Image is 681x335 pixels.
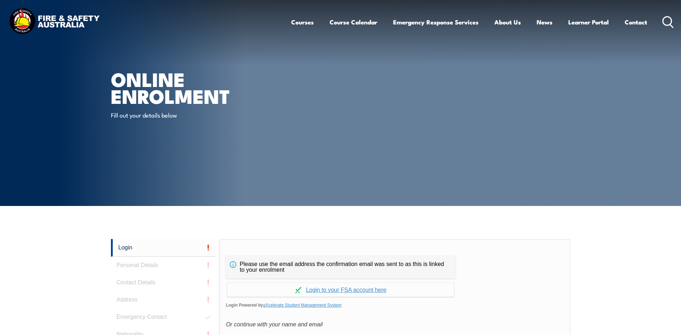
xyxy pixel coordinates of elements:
[330,13,377,32] a: Course Calendar
[291,13,314,32] a: Courses
[226,256,456,279] div: Please use the email address the confirmation email was sent to as this is linked to your enrolment
[568,13,609,32] a: Learner Portal
[111,70,288,104] h1: Online Enrolment
[393,13,479,32] a: Emergency Response Services
[111,239,216,257] a: Login
[263,303,342,308] a: aXcelerate Student Management System
[226,300,564,311] span: Login Powered by
[625,13,647,32] a: Contact
[295,287,302,293] img: Log in withaxcelerate
[226,319,564,330] div: Or continue with your name and email
[494,13,521,32] a: About Us
[111,111,242,119] p: Fill out your details below
[537,13,552,32] a: News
